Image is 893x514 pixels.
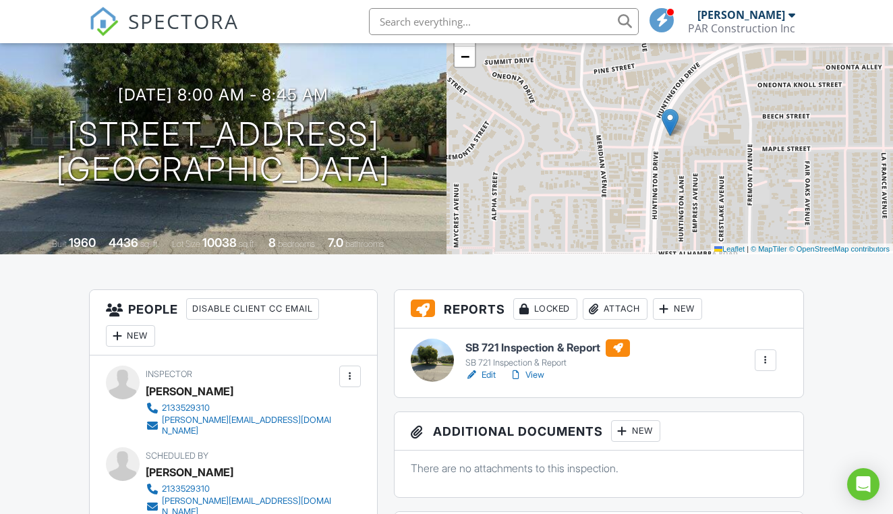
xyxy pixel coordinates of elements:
div: [PERSON_NAME] [146,381,233,401]
h3: People [90,290,376,355]
div: Attach [583,298,647,320]
span: sq. ft. [140,239,159,249]
a: © MapTiler [751,245,787,253]
input: Search everything... [369,8,639,35]
h3: [DATE] 8:00 am - 8:45 am [118,86,328,104]
span: bathrooms [345,239,384,249]
div: [PERSON_NAME] [697,8,785,22]
div: [PERSON_NAME] [146,462,233,482]
a: [PERSON_NAME][EMAIL_ADDRESS][DOMAIN_NAME] [146,415,335,436]
a: View [509,368,544,382]
a: Edit [465,368,496,382]
div: New [611,420,660,442]
a: Zoom out [455,47,475,67]
a: © OpenStreetMap contributors [789,245,890,253]
div: 7.0 [328,235,343,250]
span: | [747,245,749,253]
a: 2133529310 [146,482,335,496]
div: 8 [268,235,276,250]
div: PAR Construction Inc [688,22,795,35]
div: [PERSON_NAME][EMAIL_ADDRESS][DOMAIN_NAME] [162,415,335,436]
span: SPECTORA [128,7,239,35]
p: There are no attachments to this inspection. [411,461,787,476]
div: New [653,298,702,320]
div: SB 721 Inspection & Report [465,358,630,368]
span: Lot Size [172,239,200,249]
img: The Best Home Inspection Software - Spectora [89,7,119,36]
span: − [461,48,469,65]
div: New [106,325,155,347]
h3: Additional Documents [395,412,803,451]
h3: Reports [395,290,803,329]
div: 2133529310 [162,484,210,494]
span: Inspector [146,369,192,379]
span: Scheduled By [146,451,208,461]
span: sq.ft. [239,239,256,249]
div: 10038 [202,235,237,250]
div: 2133529310 [162,403,210,413]
div: 4436 [109,235,138,250]
img: Marker [662,109,679,136]
h1: [STREET_ADDRESS] [GEOGRAPHIC_DATA] [56,117,391,188]
div: 1960 [69,235,96,250]
a: SB 721 Inspection & Report SB 721 Inspection & Report [465,339,630,369]
div: Locked [513,298,577,320]
span: bedrooms [278,239,315,249]
a: 2133529310 [146,401,335,415]
div: Open Intercom Messenger [847,468,880,501]
h6: SB 721 Inspection & Report [465,339,630,357]
div: Disable Client CC Email [186,298,319,320]
span: Built [52,239,67,249]
a: Leaflet [714,245,745,253]
a: SPECTORA [89,18,239,47]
